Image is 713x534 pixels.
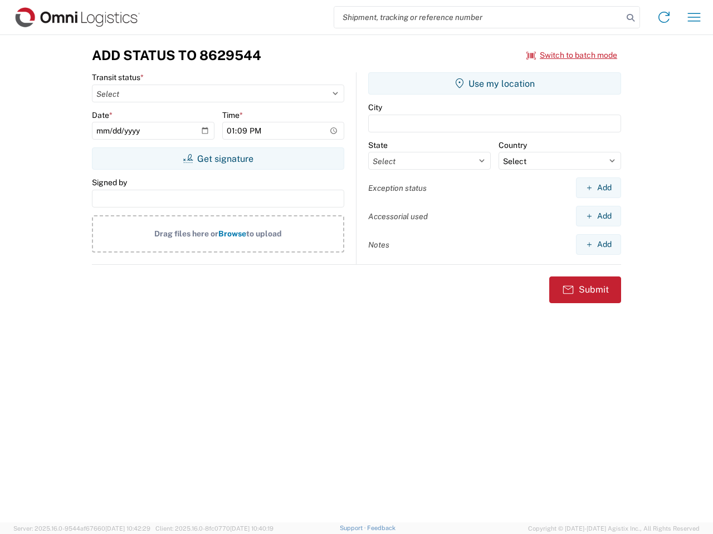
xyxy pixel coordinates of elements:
[368,140,388,150] label: State
[92,72,144,82] label: Transit status
[499,140,527,150] label: Country
[368,211,428,221] label: Accessorial used
[246,229,282,238] span: to upload
[576,177,621,198] button: Add
[218,229,246,238] span: Browse
[222,110,243,120] label: Time
[155,525,274,532] span: Client: 2025.16.0-8fc0770
[154,229,218,238] span: Drag files here or
[368,183,427,193] label: Exception status
[92,177,127,187] label: Signed by
[549,276,621,303] button: Submit
[526,46,617,65] button: Switch to batch mode
[576,206,621,226] button: Add
[576,234,621,255] button: Add
[92,147,344,170] button: Get signature
[334,7,623,28] input: Shipment, tracking or reference number
[105,525,150,532] span: [DATE] 10:42:29
[528,523,700,533] span: Copyright © [DATE]-[DATE] Agistix Inc., All Rights Reserved
[368,102,382,112] label: City
[92,110,113,120] label: Date
[230,525,274,532] span: [DATE] 10:40:19
[368,240,389,250] label: Notes
[13,525,150,532] span: Server: 2025.16.0-9544af67660
[368,72,621,95] button: Use my location
[340,525,368,531] a: Support
[92,47,261,63] h3: Add Status to 8629544
[367,525,395,531] a: Feedback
